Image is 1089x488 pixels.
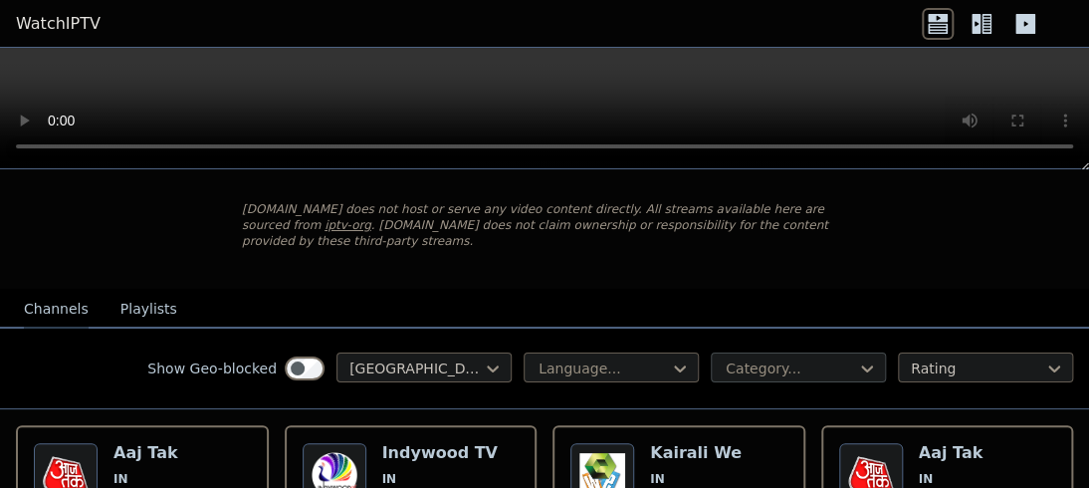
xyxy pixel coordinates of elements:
[113,471,128,487] span: IN
[919,443,1006,463] h6: Aaj Tak
[382,471,397,487] span: IN
[382,443,498,463] h6: Indywood TV
[325,218,371,232] a: iptv-org
[113,443,201,463] h6: Aaj Tak
[650,443,742,463] h6: Kairali We
[120,291,177,329] button: Playlists
[919,471,934,487] span: IN
[242,201,847,249] p: [DOMAIN_NAME] does not host or serve any video content directly. All streams available here are s...
[650,471,665,487] span: IN
[24,291,89,329] button: Channels
[16,12,101,36] a: WatchIPTV
[147,359,277,378] label: Show Geo-blocked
